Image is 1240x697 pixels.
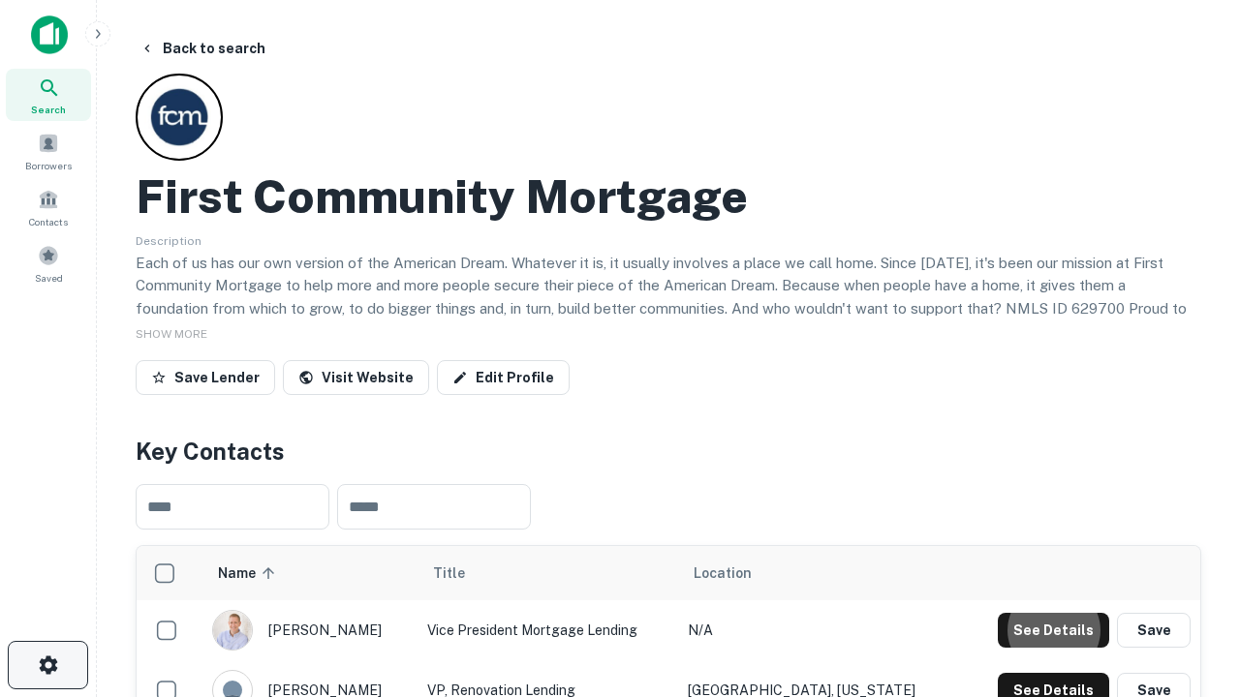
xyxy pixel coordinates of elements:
[31,102,66,117] span: Search
[6,125,91,177] a: Borrowers
[6,237,91,289] a: Saved
[29,214,68,229] span: Contacts
[283,360,429,395] a: Visit Website
[136,234,201,248] span: Description
[678,546,959,600] th: Location
[136,168,748,225] h2: First Community Mortgage
[1117,613,1191,648] button: Save
[136,327,207,341] span: SHOW MORE
[433,561,490,585] span: Title
[1143,480,1240,573] iframe: Chat Widget
[418,600,678,660] td: Vice President Mortgage Lending
[437,360,570,395] a: Edit Profile
[136,252,1201,343] p: Each of us has our own version of the American Dream. Whatever it is, it usually involves a place...
[136,434,1201,469] h4: Key Contacts
[218,561,281,585] span: Name
[998,613,1109,648] button: See Details
[6,181,91,233] a: Contacts
[6,69,91,121] a: Search
[25,158,72,173] span: Borrowers
[202,546,418,600] th: Name
[678,600,959,660] td: N/A
[213,611,252,650] img: 1520878720083
[136,360,275,395] button: Save Lender
[418,546,678,600] th: Title
[132,31,273,66] button: Back to search
[212,610,408,651] div: [PERSON_NAME]
[35,270,63,286] span: Saved
[31,15,68,54] img: capitalize-icon.png
[694,561,752,585] span: Location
